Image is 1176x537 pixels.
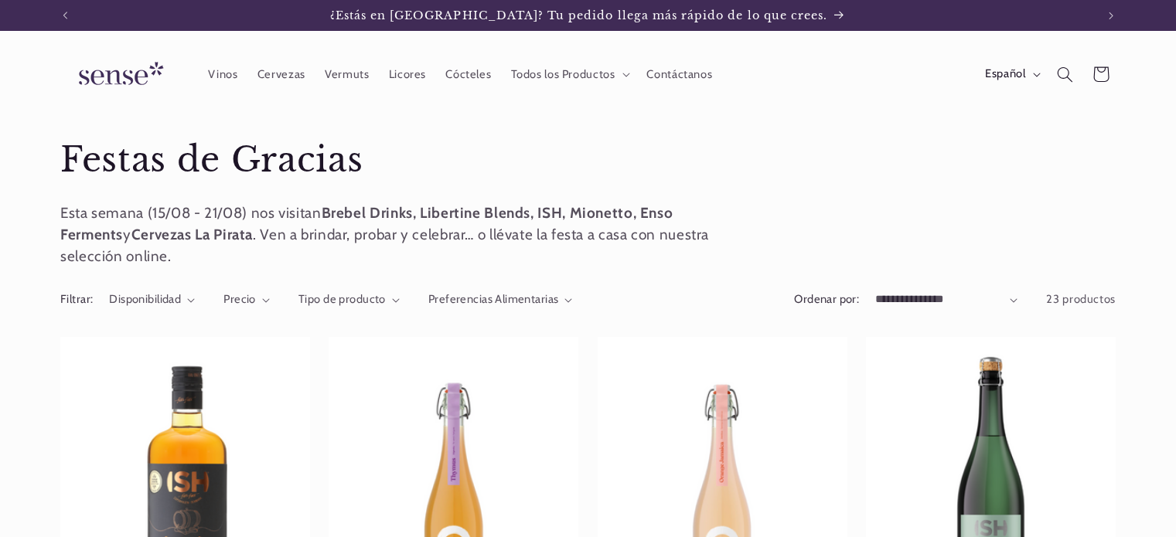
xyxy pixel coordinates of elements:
[60,204,673,243] strong: Brebel Drinks, Libertine Blends, ISH, Mionetto, Enso Ferments
[428,292,559,306] span: Preferencias Alimentarias
[60,291,93,308] h2: Filtrar:
[428,291,573,308] summary: Preferencias Alimentarias (0 seleccionado)
[315,57,379,91] a: Vermuts
[60,202,764,267] p: Esta semana (15/08 - 21/08) nos visitan y . Ven a brindar, probar y celebrar… o llévate la festa ...
[330,8,828,22] span: ¿Estás en [GEOGRAPHIC_DATA]? Tu pedido llega más rápido de lo que crees.
[637,57,722,91] a: Contáctanos
[208,67,237,82] span: Vinos
[985,66,1025,83] span: Español
[109,292,181,306] span: Disponibilidad
[60,138,1116,182] h1: Festas de Gracias
[1048,56,1083,92] summary: Búsqueda
[223,291,270,308] summary: Precio
[223,292,256,306] span: Precio
[501,57,637,91] summary: Todos los Productos
[298,291,400,308] summary: Tipo de producto (0 seleccionado)
[511,67,615,82] span: Todos los Productos
[60,53,176,97] img: Sense
[794,292,859,306] label: Ordenar por:
[298,292,386,306] span: Tipo de producto
[1046,292,1116,306] span: 23 productos
[379,57,436,91] a: Licores
[325,67,369,82] span: Vermuts
[247,57,315,91] a: Cervezas
[131,226,253,243] strong: Cervezas La Pirata
[436,57,501,91] a: Cócteles
[389,67,426,82] span: Licores
[975,59,1047,90] button: Español
[646,67,712,82] span: Contáctanos
[445,67,491,82] span: Cócteles
[199,57,247,91] a: Vinos
[257,67,305,82] span: Cervezas
[109,291,195,308] summary: Disponibilidad (0 seleccionado)
[54,46,182,103] a: Sense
